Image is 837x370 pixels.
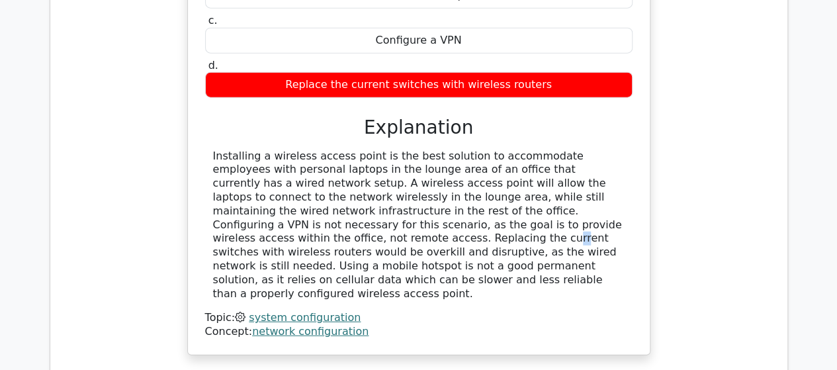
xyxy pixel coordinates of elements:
[205,325,633,339] div: Concept:
[205,72,633,98] div: Replace the current switches with wireless routers
[249,311,361,324] a: system configuration
[205,28,633,54] div: Configure a VPN
[213,150,625,301] div: Installing a wireless access point is the best solution to accommodate employees with personal la...
[205,311,633,325] div: Topic:
[208,59,218,71] span: d.
[208,14,218,26] span: c.
[213,116,625,139] h3: Explanation
[252,325,369,338] a: network configuration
